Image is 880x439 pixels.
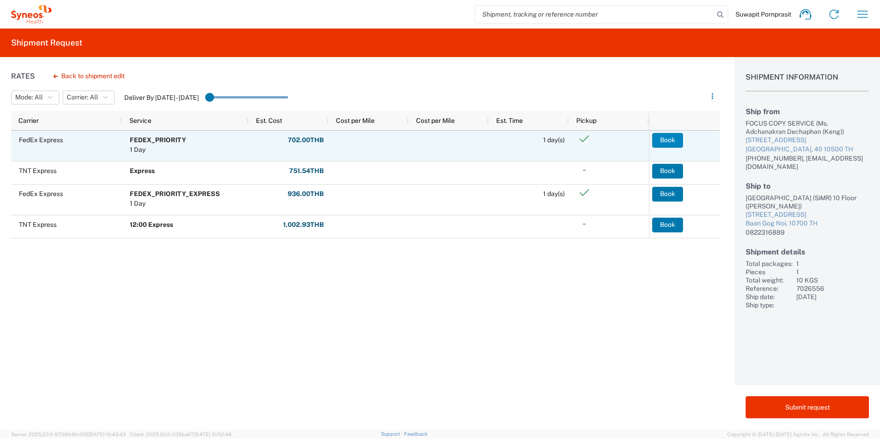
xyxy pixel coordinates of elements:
button: Back to shipment edit [46,68,132,84]
button: Carrier: All [63,91,115,104]
span: Server: 2025.20.0-970904bc0f3 [11,432,126,437]
div: 7026556 [796,284,869,293]
span: [DATE] 10:43:43 [88,432,126,437]
button: 936.00THB [287,187,324,202]
h2: Ship from [746,107,869,116]
button: 751.54THB [289,164,324,179]
div: Ship type: [746,301,793,309]
div: 1 Day [130,145,186,155]
h2: Shipment details [746,248,869,256]
div: Total weight: [746,276,793,284]
div: FOCUS COPY SERVICE (Ms. Adchanakran Dechaphan (Keng)) [746,119,869,136]
span: Service [129,117,151,124]
h1: Rates [11,72,35,81]
button: Mode: All [11,91,59,104]
div: 1 [796,268,869,276]
b: Express [130,167,155,174]
div: Ship date: [746,293,793,301]
span: [DATE] 10:52:44 [194,432,232,437]
span: Copyright © [DATE]-[DATE] Agistix Inc., All Rights Reserved [727,430,869,439]
span: Est. Cost [256,117,282,124]
h2: Shipment Request [11,37,82,48]
span: Carrier: All [67,93,98,102]
span: 1 day(s) [543,190,565,197]
div: Reference: [746,284,793,293]
strong: 702.00 THB [288,136,324,144]
div: [STREET_ADDRESS] [746,210,869,219]
span: TNT Express [19,167,57,174]
span: Cost per Mile [336,117,375,124]
div: Baan Gog Noi, 10700 TH [746,219,869,228]
a: [STREET_ADDRESS]Baan Gog Noi, 10700 TH [746,210,869,228]
div: Pieces [746,268,793,276]
input: Shipment, tracking or reference number [475,6,714,23]
div: 10 KGS [796,276,869,284]
h2: Ship to [746,182,869,191]
button: Book [652,187,683,202]
div: Total packages: [746,260,793,268]
span: Client: 2025.20.0-035ba07 [130,432,232,437]
div: [DATE] [796,293,869,301]
b: FEDEX_PRIORITY_EXPRESS [130,190,220,197]
strong: 1,002.93 THB [283,220,324,229]
b: 12:00 Express [130,221,173,228]
span: TNT Express [19,221,57,228]
button: Submit request [746,396,869,418]
b: FEDEX_PRIORITY [130,136,186,144]
button: Book [652,133,683,148]
a: Feedback [404,431,428,437]
label: Deliver By [DATE] - [DATE] [124,93,199,102]
div: 1 [796,260,869,268]
div: 1 Day [130,199,220,208]
button: 1,002.93THB [283,218,324,232]
button: Book [652,218,683,232]
a: Support [381,431,404,437]
span: Mode: All [15,93,43,102]
span: Cost per Mile [416,117,455,124]
span: Carrier [18,117,39,124]
div: [GEOGRAPHIC_DATA] (SiMR) 10 Floor ([PERSON_NAME]) [746,194,869,210]
span: Suwapit Pornprasit [735,10,791,18]
h1: Shipment Information [746,73,869,92]
span: Est. Time [496,117,523,124]
div: [GEOGRAPHIC_DATA], 40 10500 TH [746,145,869,154]
strong: 936.00 THB [288,190,324,198]
span: FedEx Express [19,136,63,144]
span: Pickup [576,117,596,124]
button: Book [652,164,683,179]
a: [STREET_ADDRESS][GEOGRAPHIC_DATA], 40 10500 TH [746,136,869,154]
strong: 751.54 THB [289,167,324,175]
button: 702.00THB [287,133,324,148]
div: [STREET_ADDRESS] [746,136,869,145]
span: 1 day(s) [543,136,565,144]
span: FedEx Express [19,190,63,197]
div: 0822316889 [746,228,869,237]
div: [PHONE_NUMBER], [EMAIL_ADDRESS][DOMAIN_NAME] [746,154,869,171]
